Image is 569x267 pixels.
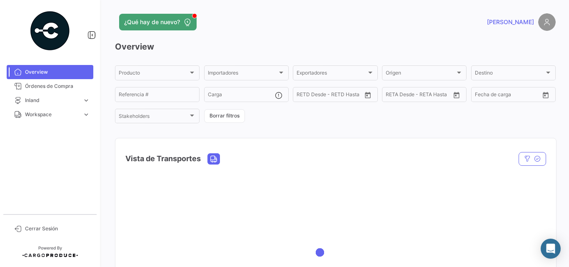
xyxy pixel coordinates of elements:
button: ¿Qué hay de nuevo? [119,14,197,30]
span: Exportadores [297,71,366,77]
span: expand_more [82,111,90,118]
img: placeholder-user.png [538,13,556,31]
input: Hasta [407,93,437,99]
input: Hasta [496,93,527,99]
input: Desde [475,93,490,99]
h3: Overview [115,41,556,52]
div: Abrir Intercom Messenger [541,239,561,259]
a: Órdenes de Compra [7,79,93,93]
input: Desde [297,93,312,99]
button: Land [208,154,220,164]
img: powered-by.png [29,10,71,52]
button: Open calendar [450,89,463,101]
span: ¿Qué hay de nuevo? [124,18,180,26]
span: Órdenes de Compra [25,82,90,90]
span: expand_more [82,97,90,104]
button: Open calendar [539,89,552,101]
button: Borrar filtros [204,109,245,123]
span: Cerrar Sesión [25,225,90,232]
input: Hasta [317,93,348,99]
span: Importadores [208,71,277,77]
span: Destino [475,71,544,77]
span: Workspace [25,111,79,118]
span: [PERSON_NAME] [487,18,534,26]
button: Open calendar [362,89,374,101]
span: Origen [386,71,455,77]
span: Overview [25,68,90,76]
span: Producto [119,71,188,77]
h4: Vista de Transportes [125,153,201,165]
span: Inland [25,97,79,104]
a: Overview [7,65,93,79]
span: Stakeholders [119,115,188,120]
input: Desde [386,93,401,99]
